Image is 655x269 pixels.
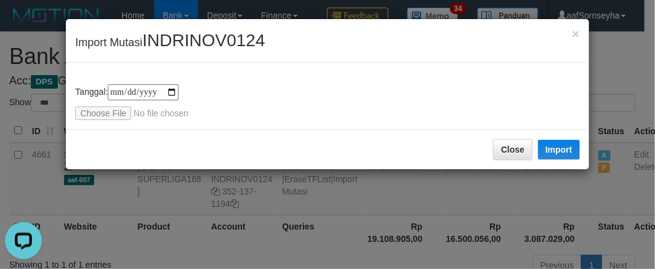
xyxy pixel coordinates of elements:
span: × [572,26,579,41]
span: INDRINOV0124 [142,31,265,50]
button: Close [572,27,579,40]
button: Close [493,139,532,160]
span: Import Mutasi [75,36,265,49]
button: Open LiveChat chat widget [5,5,42,42]
button: Import [538,140,580,159]
div: Tanggal: [75,84,579,120]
